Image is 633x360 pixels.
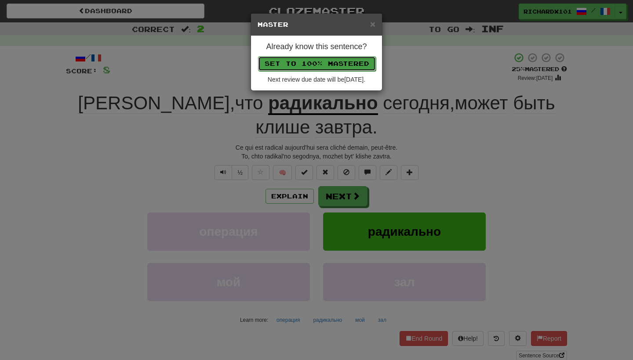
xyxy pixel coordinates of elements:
[370,19,375,29] span: ×
[370,19,375,29] button: Close
[258,75,375,84] div: Next review due date will be [DATE] .
[258,20,375,29] h5: Master
[258,43,375,51] h4: Already know this sentence?
[258,56,376,71] button: Set to 100% Mastered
